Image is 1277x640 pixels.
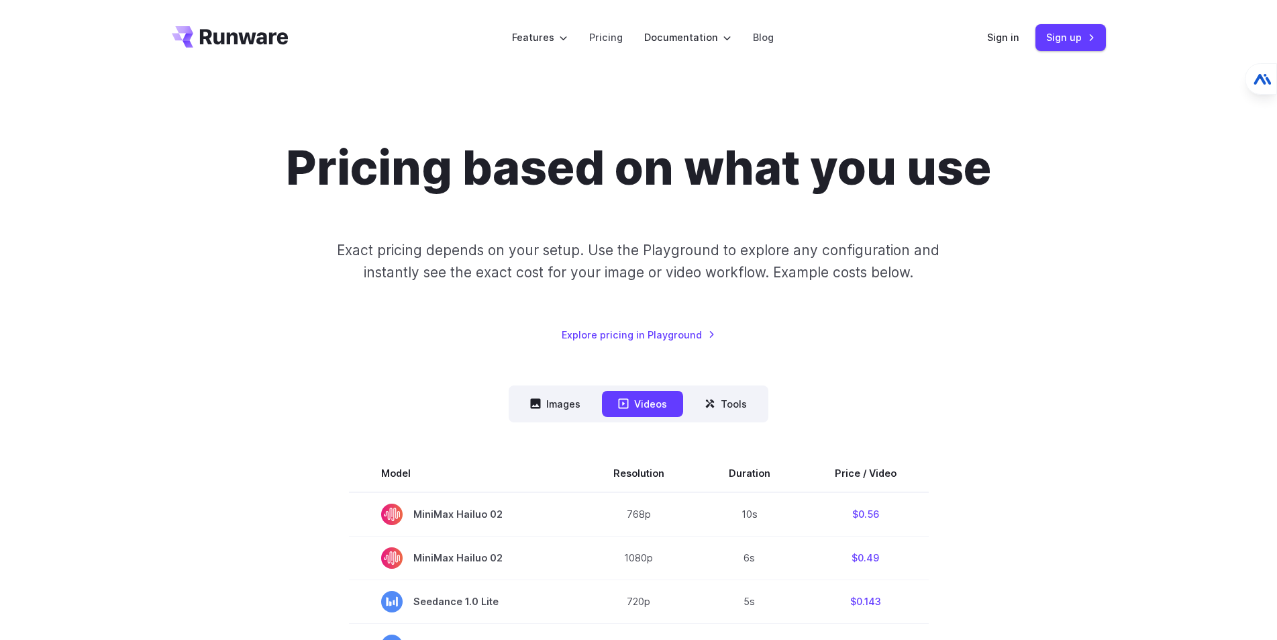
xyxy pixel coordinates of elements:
[697,536,803,580] td: 6s
[581,492,697,537] td: 768p
[1035,24,1106,50] a: Sign up
[581,580,697,623] td: 720p
[581,536,697,580] td: 1080p
[697,455,803,492] th: Duration
[803,536,929,580] td: $0.49
[753,30,774,45] a: Blog
[381,591,549,612] span: Seedance 1.0 Lite
[803,455,929,492] th: Price / Video
[512,30,568,45] label: Features
[697,492,803,537] td: 10s
[644,30,731,45] label: Documentation
[286,140,991,196] h1: Pricing based on what you use
[697,580,803,623] td: 5s
[803,580,929,623] td: $0.143
[987,30,1019,45] a: Sign in
[803,492,929,537] td: $0.56
[602,391,683,417] button: Videos
[589,30,623,45] a: Pricing
[381,547,549,569] span: MiniMax Hailuo 02
[311,239,965,284] p: Exact pricing depends on your setup. Use the Playground to explore any configuration and instantl...
[581,455,697,492] th: Resolution
[172,26,289,48] a: Go to /
[381,504,549,525] span: MiniMax Hailuo 02
[562,327,715,342] a: Explore pricing in Playground
[688,391,763,417] button: Tools
[514,391,597,417] button: Images
[349,455,581,492] th: Model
